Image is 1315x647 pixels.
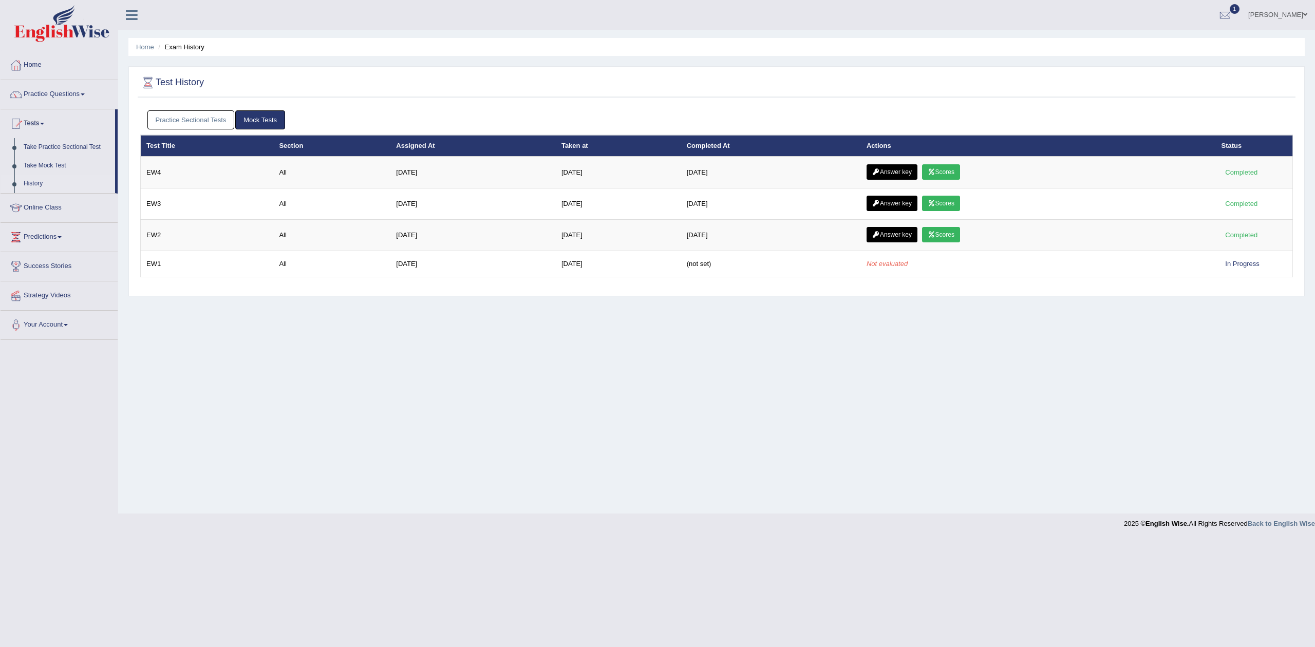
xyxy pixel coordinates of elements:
[390,251,556,277] td: [DATE]
[19,175,115,193] a: History
[1222,167,1262,178] div: Completed
[1,109,115,135] a: Tests
[1216,135,1293,157] th: Status
[556,220,681,251] td: [DATE]
[867,164,917,180] a: Answer key
[19,157,115,175] a: Take Mock Test
[922,196,960,211] a: Scores
[1222,258,1264,269] div: In Progress
[1230,4,1240,14] span: 1
[141,135,274,157] th: Test Title
[141,188,274,220] td: EW3
[1145,520,1189,527] strong: English Wise.
[19,138,115,157] a: Take Practice Sectional Test
[273,157,390,188] td: All
[556,157,681,188] td: [DATE]
[1124,513,1315,528] div: 2025 © All Rights Reserved
[1222,230,1262,240] div: Completed
[681,188,861,220] td: [DATE]
[147,110,235,129] a: Practice Sectional Tests
[867,260,908,268] em: Not evaluated
[390,135,556,157] th: Assigned At
[867,227,917,242] a: Answer key
[556,251,681,277] td: [DATE]
[141,251,274,277] td: EW1
[141,220,274,251] td: EW2
[1,252,118,278] a: Success Stories
[273,135,390,157] th: Section
[136,43,154,51] a: Home
[556,135,681,157] th: Taken at
[1,80,118,106] a: Practice Questions
[681,135,861,157] th: Completed At
[141,157,274,188] td: EW4
[867,196,917,211] a: Answer key
[390,188,556,220] td: [DATE]
[390,157,556,188] td: [DATE]
[922,164,960,180] a: Scores
[1222,198,1262,209] div: Completed
[1248,520,1315,527] a: Back to English Wise
[681,157,861,188] td: [DATE]
[1,311,118,336] a: Your Account
[273,188,390,220] td: All
[156,42,204,52] li: Exam History
[861,135,1216,157] th: Actions
[273,220,390,251] td: All
[1,194,118,219] a: Online Class
[556,188,681,220] td: [DATE]
[235,110,285,129] a: Mock Tests
[1,223,118,249] a: Predictions
[140,75,204,90] h2: Test History
[681,220,861,251] td: [DATE]
[390,220,556,251] td: [DATE]
[1,281,118,307] a: Strategy Videos
[922,227,960,242] a: Scores
[273,251,390,277] td: All
[1,51,118,77] a: Home
[687,260,711,268] span: (not set)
